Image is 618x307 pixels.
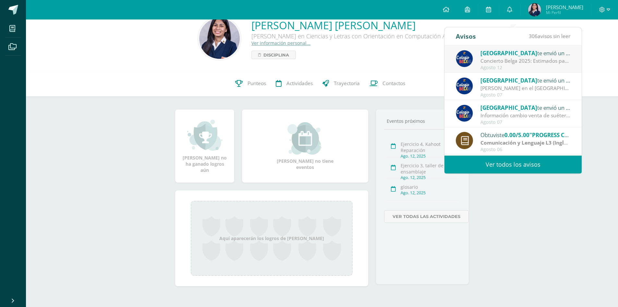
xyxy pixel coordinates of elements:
[401,162,459,175] div: Ejercicio 3, taller de ensamblaje
[384,210,469,223] a: Ver todas las actividades
[191,201,353,276] div: Aquí aparecerán los logros de [PERSON_NAME]
[480,77,537,84] span: [GEOGRAPHIC_DATA]
[456,27,476,45] div: Avisos
[480,65,571,70] div: Agosto 12
[318,70,365,96] a: Trayectoria
[251,32,446,40] div: [PERSON_NAME] en Ciencias y Letras con Orientación en Computación A
[480,103,571,112] div: te envió un aviso
[182,119,228,173] div: [PERSON_NAME] no ha ganado logros aún
[456,77,473,95] img: 919ad801bb7643f6f997765cf4083301.png
[480,49,537,57] span: [GEOGRAPHIC_DATA]
[504,131,529,139] span: 0.00/5.00
[480,139,596,146] strong: Comunicación y Lenguaje L3 (Inglés Técnico) 5
[546,10,583,15] span: Mi Perfil
[546,4,583,10] span: [PERSON_NAME]
[480,147,571,152] div: Agosto 06
[251,51,296,59] a: Disciplina
[444,156,582,173] a: Ver todos los avisos
[480,139,571,147] div: | zona
[187,119,223,151] img: achievement_small.png
[384,118,461,124] div: Eventos próximos
[480,84,571,92] div: Abuelitos Heladeros en el Colegio Belga.: Estimados padres y madres de familia: Les saludamos cor...
[248,80,266,87] span: Punteos
[401,184,459,190] div: glosario
[365,70,410,96] a: Contactos
[480,57,571,65] div: Concierto Belga 2025: Estimados padres y madres de familia: Les saludamos cordialmente deseando q...
[480,49,571,57] div: te envió un aviso
[480,120,571,125] div: Agosto 07
[529,131,584,139] span: "PROGRESS CHECKS"
[456,105,473,122] img: 919ad801bb7643f6f997765cf4083301.png
[480,92,571,98] div: Agosto 07
[529,32,570,40] span: avisos sin leer
[480,76,571,84] div: te envió un aviso
[286,80,313,87] span: Actividades
[251,18,446,32] a: [PERSON_NAME] [PERSON_NAME]
[480,131,571,139] div: Obtuviste en
[401,153,459,159] div: Ago. 12, 2025
[401,190,459,196] div: Ago. 12, 2025
[334,80,360,87] span: Trayectoria
[287,122,323,155] img: event_small.png
[529,32,538,40] span: 306
[230,70,271,96] a: Punteos
[528,3,541,16] img: a82f2996fe71ceb61ee3e19894f4f185.png
[271,70,318,96] a: Actividades
[273,122,338,170] div: [PERSON_NAME] no tiene eventos
[456,50,473,67] img: 919ad801bb7643f6f997765cf4083301.png
[263,51,289,59] span: Disciplina
[480,104,537,111] span: [GEOGRAPHIC_DATA]
[199,18,240,59] img: eabaf57cc465a98cf2b4a9c5eac59491.png
[382,80,405,87] span: Contactos
[401,141,459,153] div: Ejercicio 4, Kahoot Reparación
[480,112,571,119] div: Información cambio venta de suéter y chaleco del Colegio - Tejidos Piemont -: Estimados Padres de...
[401,175,459,180] div: Ago. 12, 2025
[251,40,310,46] a: Ver información personal...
